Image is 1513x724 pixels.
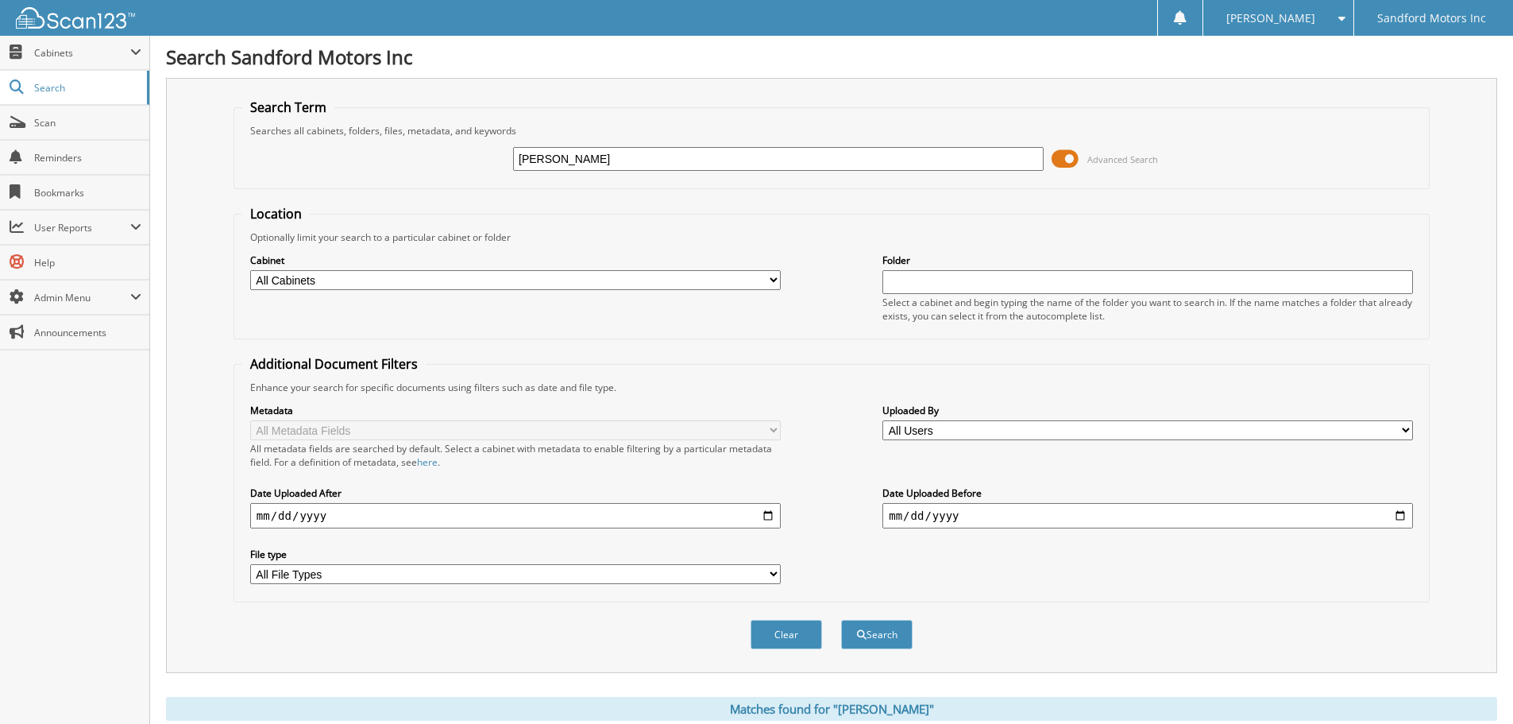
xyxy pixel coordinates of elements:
span: Cabinets [34,46,130,60]
button: Clear [751,620,822,649]
div: Optionally limit your search to a particular cabinet or folder [242,230,1421,244]
legend: Search Term [242,99,334,116]
span: Reminders [34,151,141,165]
label: Date Uploaded Before [882,486,1413,500]
span: Sandford Motors Inc [1377,14,1486,23]
label: Folder [882,254,1413,267]
span: Bookmarks [34,186,141,199]
label: Cabinet [250,254,781,267]
span: Admin Menu [34,291,130,304]
legend: Additional Document Filters [242,355,426,373]
input: end [882,503,1413,528]
input: start [250,503,781,528]
label: Uploaded By [882,404,1413,417]
h1: Search Sandford Motors Inc [166,44,1497,70]
legend: Location [242,205,310,223]
div: Enhance your search for specific documents using filters such as date and file type. [242,381,1421,394]
div: Select a cabinet and begin typing the name of the folder you want to search in. If the name match... [882,296,1413,323]
button: Search [841,620,913,649]
div: Matches found for "[PERSON_NAME]" [166,697,1497,721]
span: Advanced Search [1087,153,1158,165]
img: scan123-logo-white.svg [16,7,135,29]
a: here [417,455,438,469]
label: File type [250,548,781,561]
label: Metadata [250,404,781,417]
span: Announcements [34,326,141,339]
div: Searches all cabinets, folders, files, metadata, and keywords [242,124,1421,137]
label: Date Uploaded After [250,486,781,500]
span: Help [34,256,141,269]
span: [PERSON_NAME] [1226,14,1315,23]
span: Scan [34,116,141,130]
span: Search [34,81,139,95]
span: User Reports [34,221,130,234]
div: All metadata fields are searched by default. Select a cabinet with metadata to enable filtering b... [250,442,781,469]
